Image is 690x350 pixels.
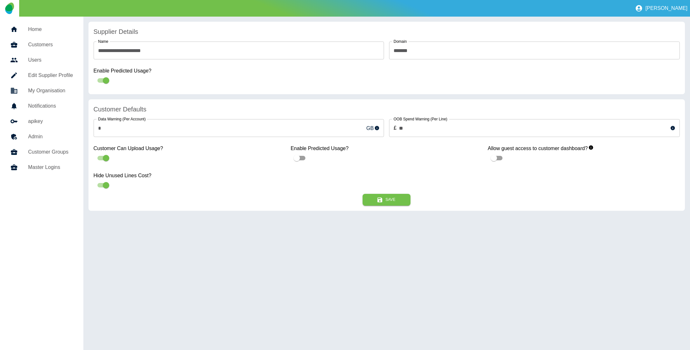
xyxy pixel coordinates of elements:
h5: Edit Supplier Profile [28,72,73,79]
a: Notifications [5,98,78,114]
h4: Customer Defaults [94,104,680,114]
img: Logo [5,3,14,14]
h5: Customer Groups [28,148,73,156]
h5: Admin [28,133,73,141]
label: Domain [394,39,407,44]
button: Save [363,194,410,206]
h5: Home [28,26,73,33]
a: Users [5,52,78,68]
a: Customers [5,37,78,52]
label: Allow guest access to customer dashboard? [488,145,680,152]
p: £ [394,124,396,132]
h5: Users [28,56,73,64]
h5: Customers [28,41,73,49]
svg: When enabled, this allows guest users to view your customer dashboards. [588,145,594,150]
button: [PERSON_NAME] [632,2,690,15]
a: apikey [5,114,78,129]
a: Master Logins [5,160,78,175]
h4: Supplier Details [94,27,680,36]
label: Enable Predicted Usage? [94,67,680,74]
a: Customer Groups [5,144,78,160]
label: Data Warning (Per Account) [98,116,146,122]
label: Enable Predicted Usage? [291,145,483,152]
h5: Master Logins [28,164,73,171]
label: Customer Can Upload Usage? [94,145,286,152]
a: Edit Supplier Profile [5,68,78,83]
label: Name [98,39,108,44]
h5: My Organisation [28,87,73,95]
a: Admin [5,129,78,144]
a: Home [5,22,78,37]
h5: Notifications [28,102,73,110]
label: Hide Unused Lines Cost? [94,172,680,179]
svg: This sets the monthly warning limit for your customer’s Mobile Data usage and will be displayed a... [374,126,379,131]
label: OOB Spend Warning (Per Line) [394,116,447,122]
a: My Organisation [5,83,78,98]
svg: This sets the warning limit for each line’s Out-of-Bundle usage and usage exceeding the limit wil... [670,126,675,131]
p: [PERSON_NAME] [645,5,687,11]
h5: apikey [28,118,73,125]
